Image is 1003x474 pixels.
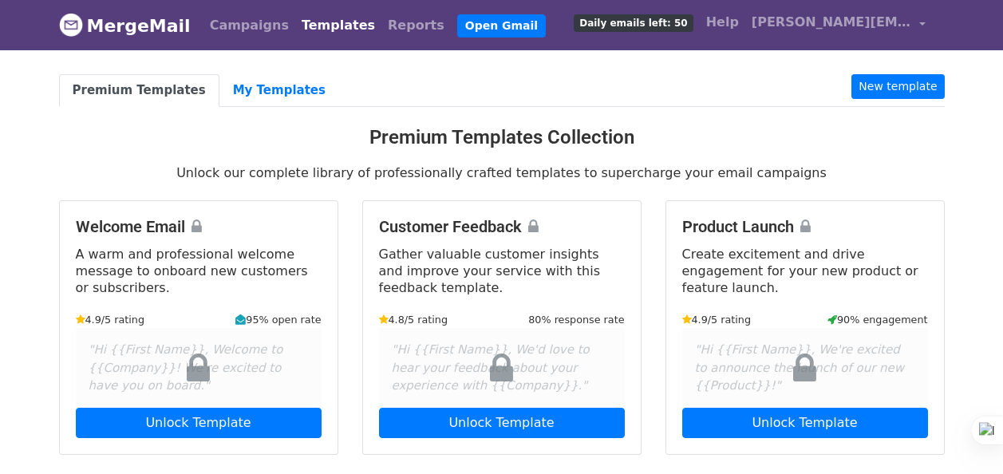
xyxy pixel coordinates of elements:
[574,14,693,32] span: Daily emails left: 50
[700,6,745,38] a: Help
[827,312,928,327] small: 90% engagement
[682,312,752,327] small: 4.9/5 rating
[381,10,451,41] a: Reports
[59,126,945,149] h3: Premium Templates Collection
[295,10,381,41] a: Templates
[59,164,945,181] p: Unlock our complete library of professionally crafted templates to supercharge your email campaigns
[59,74,219,107] a: Premium Templates
[76,312,145,327] small: 4.9/5 rating
[567,6,699,38] a: Daily emails left: 50
[752,13,911,32] span: [PERSON_NAME][EMAIL_ADDRESS][DOMAIN_NAME]
[528,312,624,327] small: 80% response rate
[379,408,625,438] a: Unlock Template
[76,246,322,296] p: A warm and professional welcome message to onboard new customers or subscribers.
[682,408,928,438] a: Unlock Template
[379,246,625,296] p: Gather valuable customer insights and improve your service with this feedback template.
[682,217,928,236] h4: Product Launch
[379,312,448,327] small: 4.8/5 rating
[851,74,944,99] a: New template
[59,9,191,42] a: MergeMail
[76,408,322,438] a: Unlock Template
[203,10,295,41] a: Campaigns
[59,13,83,37] img: MergeMail logo
[682,246,928,296] p: Create excitement and drive engagement for your new product or feature launch.
[76,217,322,236] h4: Welcome Email
[682,328,928,408] div: "Hi {{First Name}}, We're excited to announce the launch of our new {{Product}}!"
[235,312,321,327] small: 95% open rate
[76,328,322,408] div: "Hi {{First Name}}, Welcome to {{Company}}! We're excited to have you on board."
[379,328,625,408] div: "Hi {{First Name}}, We'd love to hear your feedback about your experience with {{Company}}."
[745,6,932,44] a: [PERSON_NAME][EMAIL_ADDRESS][DOMAIN_NAME]
[219,74,339,107] a: My Templates
[379,217,625,236] h4: Customer Feedback
[457,14,546,38] a: Open Gmail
